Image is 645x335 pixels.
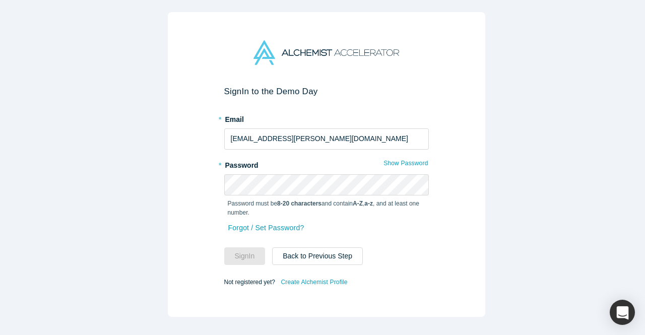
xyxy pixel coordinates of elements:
[224,278,275,285] span: Not registered yet?
[353,200,363,207] strong: A-Z
[383,157,428,170] button: Show Password
[224,247,266,265] button: SignIn
[277,200,321,207] strong: 8-20 characters
[228,219,305,237] a: Forgot / Set Password?
[272,247,363,265] button: Back to Previous Step
[228,199,425,217] p: Password must be and contain , , and at least one number.
[253,40,399,65] img: Alchemist Accelerator Logo
[280,276,348,289] a: Create Alchemist Profile
[224,86,429,97] h2: Sign In to the Demo Day
[224,157,429,171] label: Password
[224,111,429,125] label: Email
[364,200,373,207] strong: a-z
